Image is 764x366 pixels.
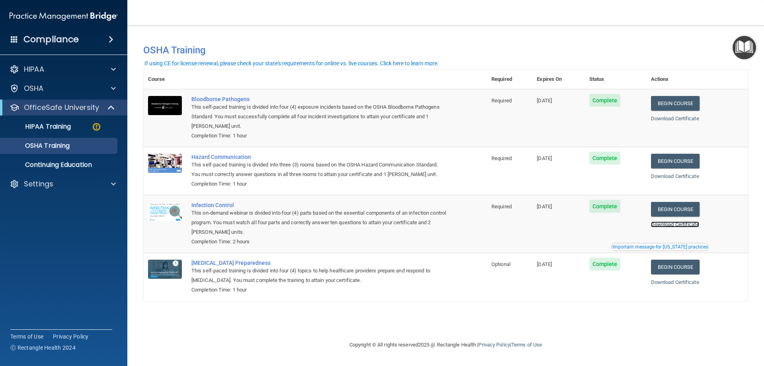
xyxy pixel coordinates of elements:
[478,342,510,348] a: Privacy Policy
[191,285,447,295] div: Completion Time: 1 hour
[612,245,708,249] div: Important message for [US_STATE] practices
[191,260,447,266] a: [MEDICAL_DATA] Preparedness
[10,65,116,74] a: HIPAA
[191,208,447,237] div: This on-demand webinar is divided into four (4) parts based on the essential components of an inf...
[10,344,76,352] span: Ⓒ Rectangle Health 2024
[537,155,552,161] span: [DATE]
[651,221,699,227] a: Download Certificate
[92,122,101,132] img: warning-circle.0cc9ac19.png
[143,59,440,67] button: If using CE for license renewal, please check your state's requirements for online vs. live cours...
[23,34,79,45] h4: Compliance
[491,261,511,267] span: Optional
[491,98,512,104] span: Required
[611,243,709,251] button: Read this if you are a dental practitioner in the state of CA
[10,333,43,341] a: Terms of Use
[626,309,754,341] iframe: Drift Widget Chat Controller
[53,333,89,341] a: Privacy Policy
[589,94,621,107] span: Complete
[651,173,699,179] a: Download Certificate
[191,131,447,141] div: Completion Time: 1 hour
[651,96,700,111] a: Begin Course
[585,70,646,89] th: Status
[143,70,187,89] th: Course
[300,332,591,358] div: Copyright © All rights reserved 2025 @ Rectangle Health | |
[191,202,447,208] a: Infection Control
[191,102,447,131] div: This self-paced training is divided into four (4) exposure incidents based on the OSHA Bloodborne...
[5,123,71,131] p: HIPAA Training
[10,8,118,24] img: PMB logo
[143,45,748,56] h4: OSHA Training
[532,70,584,89] th: Expires On
[651,115,699,121] a: Download Certificate
[537,204,552,209] span: [DATE]
[487,70,532,89] th: Required
[589,200,621,213] span: Complete
[733,36,756,59] button: Open Resource Center
[646,70,748,89] th: Actions
[491,204,512,209] span: Required
[144,61,439,66] div: If using CE for license renewal, please check your state's requirements for online vs. live cours...
[589,152,621,164] span: Complete
[10,84,116,93] a: OSHA
[5,161,114,169] p: Continuing Education
[537,98,552,104] span: [DATE]
[537,261,552,267] span: [DATE]
[491,155,512,161] span: Required
[651,202,700,217] a: Begin Course
[191,266,447,285] div: This self-paced training is divided into four (4) topics to help healthcare providers prepare and...
[191,96,447,102] a: Bloodborne Pathogens
[589,258,621,270] span: Complete
[10,103,115,112] a: OfficeSafe University
[651,260,700,274] a: Begin Course
[5,142,70,150] p: OSHA Training
[651,279,699,285] a: Download Certificate
[651,154,700,168] a: Begin Course
[191,154,447,160] a: Hazard Communication
[511,342,542,348] a: Terms of Use
[24,179,53,189] p: Settings
[24,65,44,74] p: HIPAA
[10,179,116,189] a: Settings
[191,179,447,189] div: Completion Time: 1 hour
[24,103,99,112] p: OfficeSafe University
[24,84,44,93] p: OSHA
[191,237,447,247] div: Completion Time: 2 hours
[191,160,447,179] div: This self-paced training is divided into three (3) rooms based on the OSHA Hazard Communication S...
